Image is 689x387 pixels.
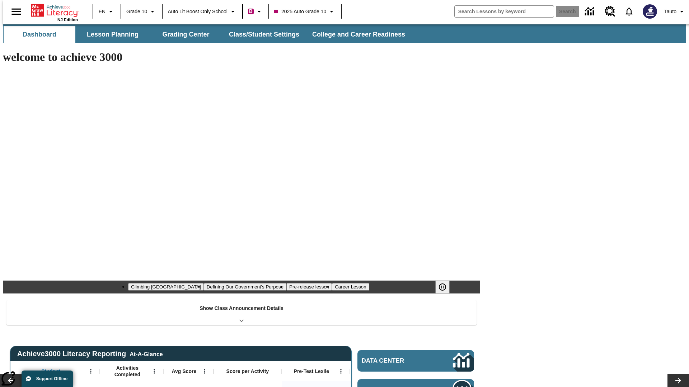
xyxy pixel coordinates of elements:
a: Home [31,3,78,18]
button: Boost Class color is violet red. Change class color [245,5,266,18]
span: Avg Score [172,368,196,374]
div: Home [31,3,78,22]
span: B [249,7,253,16]
span: Activities Completed [104,365,151,378]
div: Show Class Announcement Details [6,300,477,325]
span: 2025 Auto Grade 10 [274,8,326,15]
a: Data Center [581,2,600,21]
button: Profile/Settings [661,5,689,18]
button: Class/Student Settings [223,26,305,43]
button: Open Menu [85,366,96,377]
div: SubNavbar [3,26,412,43]
button: School: Auto Lit Boost only School, Select your school [165,5,240,18]
a: Resource Center, Will open in new tab [600,2,620,21]
button: Slide 2 Defining Our Government's Purpose [204,283,286,291]
p: Show Class Announcement Details [200,305,283,312]
span: EN [99,8,106,15]
button: Grade: Grade 10, Select a grade [123,5,160,18]
button: Select a new avatar [638,2,661,21]
button: Slide 3 Pre-release lesson [286,283,332,291]
input: search field [455,6,554,17]
button: Class: 2025 Auto Grade 10, Select your class [271,5,339,18]
span: Support Offline [36,376,67,381]
button: Open Menu [199,366,210,377]
span: Data Center [362,357,429,364]
span: Tauto [664,8,676,15]
button: Dashboard [4,26,75,43]
span: Achieve3000 Literacy Reporting [17,350,163,358]
span: Score per Activity [226,368,269,374]
a: Data Center [357,350,474,372]
button: Open Menu [336,366,346,377]
a: Notifications [620,2,638,21]
button: College and Career Readiness [306,26,411,43]
button: Grading Center [150,26,222,43]
img: Avatar [643,4,657,19]
button: Pause [435,281,450,293]
button: Support Offline [22,371,73,387]
button: Open side menu [6,1,27,22]
div: SubNavbar [3,24,686,43]
span: NJ Edition [57,18,78,22]
button: Lesson Planning [77,26,149,43]
span: Student [41,368,60,374]
button: Language: EN, Select a language [95,5,118,18]
button: Lesson carousel, Next [667,374,689,387]
div: At-A-Glance [130,350,163,358]
button: Slide 1 Climbing Mount Tai [128,283,203,291]
div: Pause [435,281,457,293]
span: Pre-Test Lexile [294,368,329,374]
span: Grade 10 [126,8,147,15]
span: Auto Lit Boost only School [168,8,228,15]
button: Open Menu [149,366,160,377]
button: Slide 4 Career Lesson [332,283,369,291]
h1: welcome to achieve 3000 [3,51,480,64]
